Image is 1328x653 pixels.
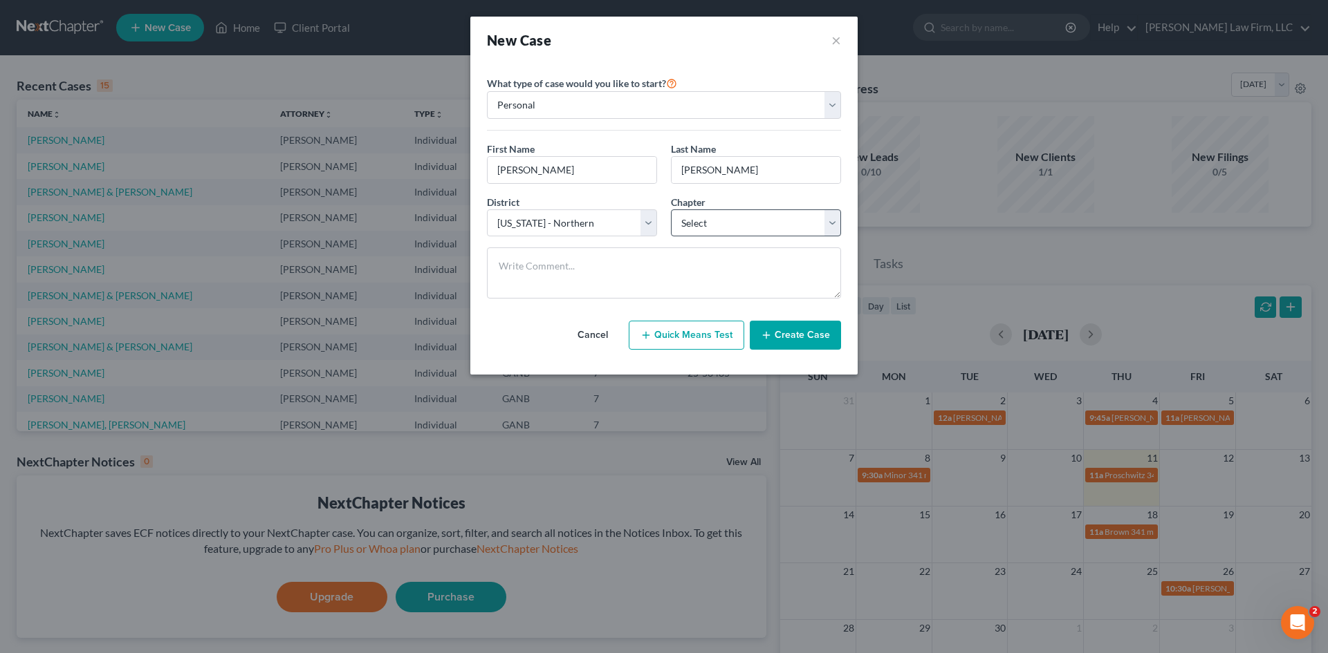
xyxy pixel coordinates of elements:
[487,143,535,155] span: First Name
[750,321,841,350] button: Create Case
[629,321,744,350] button: Quick Means Test
[487,32,551,48] strong: New Case
[671,196,705,208] span: Chapter
[831,30,841,50] button: ×
[671,143,716,155] span: Last Name
[487,196,519,208] span: District
[1281,606,1314,639] iframe: Intercom live chat
[488,157,656,183] input: Enter First Name
[672,157,840,183] input: Enter Last Name
[562,321,623,349] button: Cancel
[1309,606,1320,617] span: 2
[487,75,677,91] label: What type of case would you like to start?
